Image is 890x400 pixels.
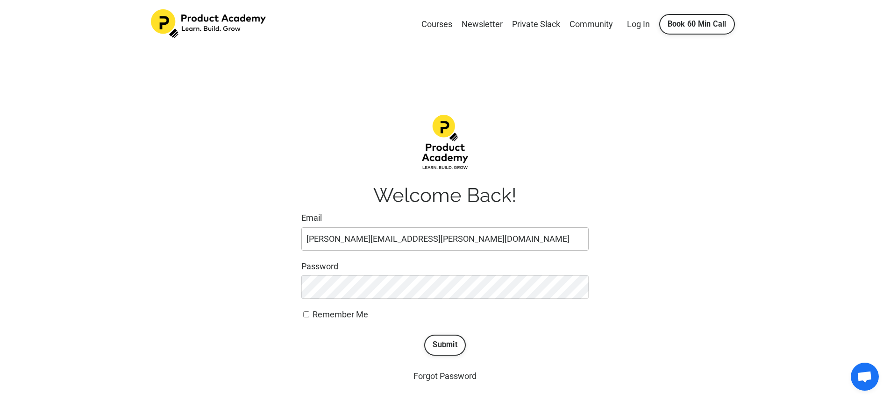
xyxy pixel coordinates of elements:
a: Community [570,18,613,31]
span: Remember Me [313,309,368,319]
button: Submit [424,335,466,355]
input: Remember Me [303,311,309,317]
a: Open chat [851,363,879,391]
label: Email [301,211,589,225]
a: Forgot Password [413,371,477,381]
label: Password [301,260,589,274]
a: Book 60 Min Call [659,14,735,35]
h1: Welcome Back! [301,184,589,207]
img: Product Academy Logo [151,9,268,38]
a: Log In [627,19,650,29]
a: Newsletter [462,18,503,31]
a: Private Slack [512,18,560,31]
img: d1483da-12f4-ea7b-dcde-4e4ae1a68fea_Product-academy-02.png [422,115,469,170]
a: Courses [421,18,452,31]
